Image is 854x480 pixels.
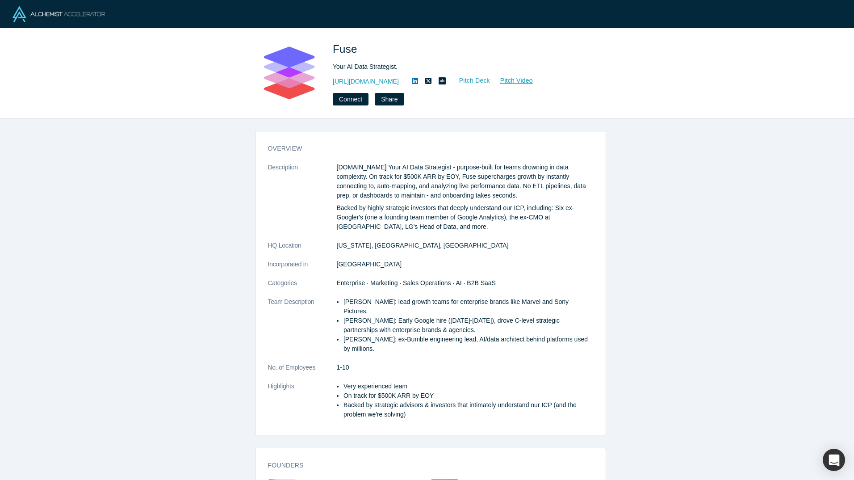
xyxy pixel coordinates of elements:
[268,363,337,382] dt: No. of Employees
[343,391,593,400] li: On track for $500K ARR by EOY
[343,382,593,391] li: Very experienced team
[343,335,593,354] li: [PERSON_NAME]: ex-Bumble engineering lead, AI/data architect behind platforms used by millions.
[337,163,593,200] p: [DOMAIN_NAME] Your AI Data Strategist - purpose-built for teams drowning in data complexity. On t...
[13,6,105,22] img: Alchemist Logo
[337,260,593,269] dd: [GEOGRAPHIC_DATA]
[268,144,581,153] h3: overview
[268,461,581,470] h3: Founders
[333,93,368,105] button: Connect
[337,279,496,286] span: Enterprise · Marketing · Sales Operations · AI · B2B SaaS
[343,297,593,316] li: [PERSON_NAME]: lead growth teams for enterprise brands like Marvel and Sony Pictures.
[268,297,337,363] dt: Team Description
[375,93,404,105] button: Share
[337,203,593,232] p: Backed by highly strategic investors that deeply understand our ICP, including: Six ex-Googler's ...
[490,76,533,86] a: Pitch Video
[337,241,593,250] dd: [US_STATE], [GEOGRAPHIC_DATA], [GEOGRAPHIC_DATA]
[333,43,360,55] span: Fuse
[343,400,593,419] li: Backed by strategic advisors & investors that intimately understand our ICP (and the problem we'r...
[268,241,337,260] dt: HQ Location
[268,382,337,429] dt: Highlights
[268,278,337,297] dt: Categories
[449,76,490,86] a: Pitch Deck
[333,62,583,72] div: Your AI Data Strategist.
[258,41,320,104] img: Fuse's Logo
[268,260,337,278] dt: Incorporated in
[337,363,593,372] dd: 1-10
[268,163,337,241] dt: Description
[343,316,593,335] li: [PERSON_NAME]: Early Google hire ([DATE]-[DATE]), drove C-level strategic partnerships with enter...
[333,77,399,86] a: [URL][DOMAIN_NAME]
